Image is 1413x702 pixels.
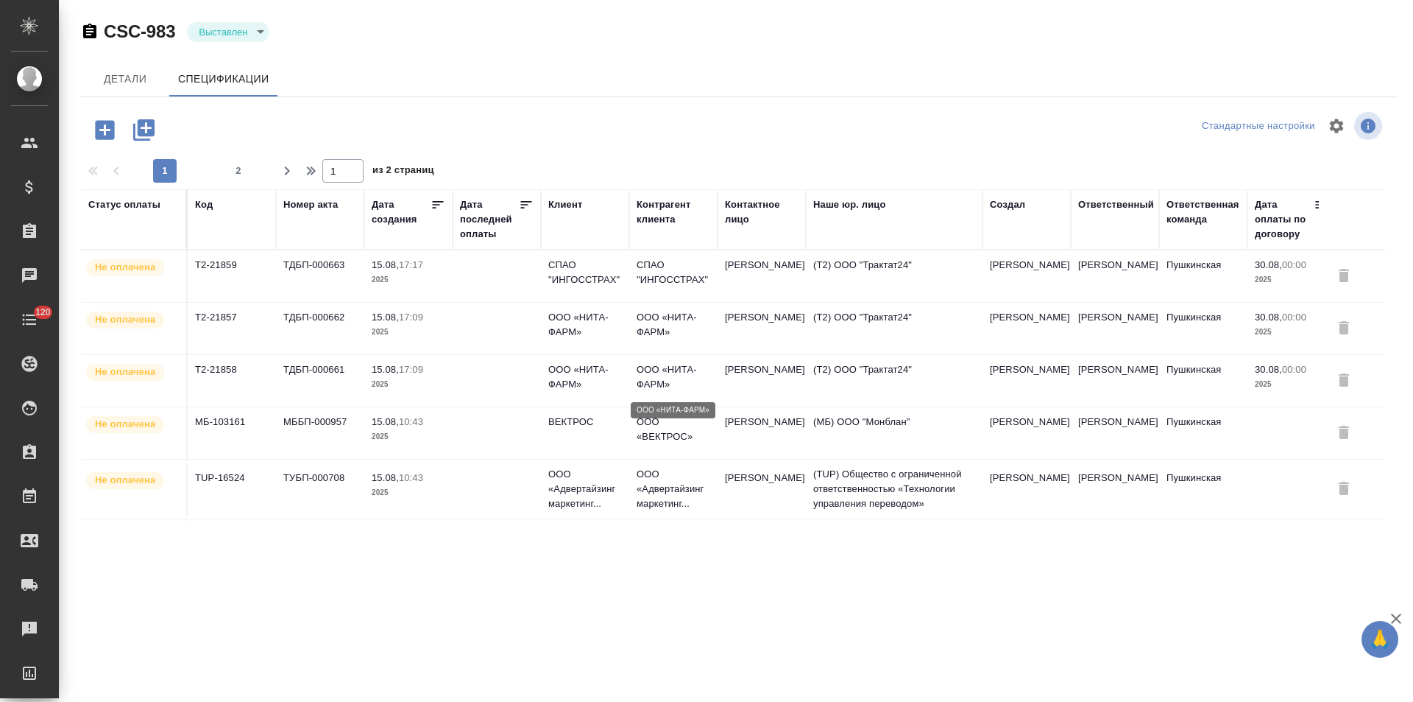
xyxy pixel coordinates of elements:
[1255,364,1282,375] p: 30.08,
[1255,325,1328,340] p: 2025
[1071,407,1159,459] td: [PERSON_NAME]
[1159,250,1247,302] td: Пушкинская
[188,355,276,407] td: Т2-21858
[276,355,364,407] td: ТДБП-000661
[372,197,431,227] div: Дата создания
[718,303,806,354] td: [PERSON_NAME]
[1159,407,1247,459] td: Пушкинская
[372,273,445,287] p: 2025
[372,364,399,375] p: 15.08,
[95,312,155,327] p: Не оплачена
[104,21,175,41] a: CSC-983
[372,429,445,444] p: 2025
[1282,312,1306,323] p: 00:00
[718,463,806,515] td: [PERSON_NAME]
[982,519,1071,571] td: [PERSON_NAME]
[90,70,160,88] span: Детали
[718,519,806,571] td: Мартиросян Заринэ
[1198,115,1319,138] div: split button
[1255,273,1328,287] p: 2025
[372,416,399,427] p: 15.08,
[637,362,710,392] p: ООО «НИТА-ФАРМ»
[1282,259,1306,270] p: 00:00
[806,407,982,459] td: (МБ) ООО "Монблан"
[85,108,125,152] button: Создать новые спецификации
[1159,519,1247,571] td: Пушкинская
[806,250,982,302] td: (Т2) ООО "Трактат24"
[188,407,276,459] td: МБ-103161
[1071,355,1159,407] td: [PERSON_NAME]
[548,258,622,287] p: СПАО "ИНГОССТРАХ"
[1361,621,1398,658] button: 🙏
[1255,377,1328,392] p: 2025
[637,415,710,444] p: ООО «ВЕКТРОС»
[1071,463,1159,515] td: [PERSON_NAME]
[81,23,99,41] button: Скопировать ссылку
[1071,250,1159,302] td: [PERSON_NAME]
[1071,519,1159,571] td: [PERSON_NAME]
[195,197,213,212] div: Код
[227,159,250,183] button: 2
[548,467,622,511] p: ООО «Адвертайзинг маркетинг...
[1282,364,1306,375] p: 00:00
[372,312,399,323] p: 15.08,
[188,303,276,354] td: Т2-21857
[4,301,55,338] a: 120
[990,197,1025,212] div: Создал
[276,519,364,571] td: МББП-000956
[1159,355,1247,407] td: Пушкинская
[399,259,423,270] p: 17:17
[178,70,269,88] span: Спецификации
[806,355,982,407] td: (Т2) ООО "Трактат24"
[276,463,364,515] td: ТУБП-000708
[718,250,806,302] td: [PERSON_NAME]
[372,325,445,340] p: 2025
[188,519,276,571] td: МБ-103160
[637,467,710,511] p: ООО «Адвертайзинг маркетинг...
[982,407,1071,459] td: [PERSON_NAME]
[276,250,364,302] td: ТДБП-000663
[548,310,622,340] p: ООО «НИТА-ФАРМ»
[276,407,364,459] td: МББП-000957
[548,415,622,429] p: ВЕКТРОС
[188,463,276,515] td: TUP-16524
[637,310,710,340] p: ООО «НИТА-ФАРМ»
[187,22,269,42] div: Выставлен
[813,197,886,212] div: Наше юр. лицо
[1166,197,1240,227] div: Ответственная команда
[806,303,982,354] td: (Т2) ООО "Трактат24"
[372,259,399,270] p: 15.08,
[718,355,806,407] td: [PERSON_NAME]
[982,463,1071,515] td: [PERSON_NAME]
[122,108,166,152] button: Добавить существующую
[982,250,1071,302] td: [PERSON_NAME]
[725,197,798,227] div: Контактное лицо
[1159,463,1247,515] td: Пушкинская
[982,303,1071,354] td: [PERSON_NAME]
[460,197,519,242] div: Дата последней оплаты
[188,250,276,302] td: Т2-21859
[372,485,445,500] p: 2025
[637,258,710,287] p: СПАО "ИНГОССТРАХ"
[88,197,160,212] div: Статус оплаты
[548,197,582,212] div: Клиент
[283,197,338,212] div: Номер акта
[806,460,982,519] td: (TUP) Общество с ограниченной ответственностью «Технологии управления переводом»
[1159,303,1247,354] td: Пушкинская
[1071,303,1159,354] td: [PERSON_NAME]
[399,416,423,427] p: 10:43
[372,161,434,183] span: из 2 страниц
[95,365,155,379] p: Не оплачена
[26,305,60,320] span: 120
[1319,108,1354,144] span: Настроить таблицу
[718,407,806,459] td: [PERSON_NAME]
[399,472,423,483] p: 10:43
[95,473,155,488] p: Не оплачена
[194,26,252,38] button: Выставлен
[548,362,622,392] p: ООО «НИТА-ФАРМ»
[372,472,399,483] p: 15.08,
[399,312,423,323] p: 17:09
[1367,624,1392,655] span: 🙏
[806,519,982,571] td: (МБ) ООО "Монблан"
[227,164,250,178] span: 2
